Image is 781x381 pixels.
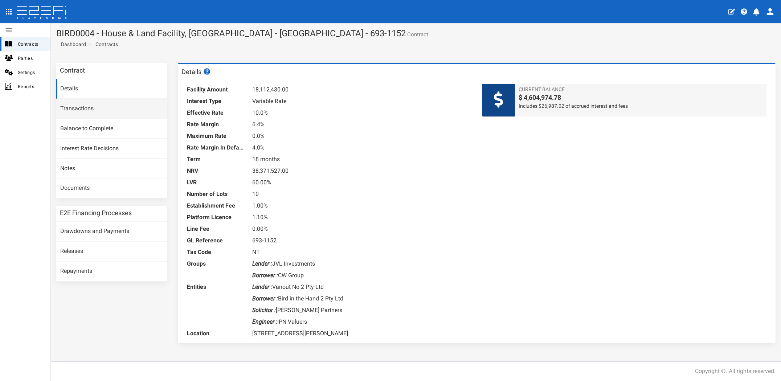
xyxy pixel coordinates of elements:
[60,67,85,74] h3: Contract
[252,119,471,130] dd: 6.4%
[519,86,763,93] span: Current Balance
[58,41,86,47] span: Dashboard
[56,29,776,38] h1: BIRD0004 - House & Land Facility, [GEOGRAPHIC_DATA] - [GEOGRAPHIC_DATA] - 693-1152
[56,242,167,261] a: Releases
[406,32,428,37] small: Contract
[187,281,245,293] dt: Entities
[252,272,278,279] i: Borrower :
[252,270,471,281] dd: CW Group
[187,328,245,339] dt: Location
[18,82,45,91] span: Reports
[252,307,276,314] i: Solicitor :
[252,260,272,267] i: Lender :
[252,258,471,270] dd: JVL Investments
[252,246,471,258] dd: NT
[187,246,245,258] dt: Tax Code
[58,41,86,48] a: Dashboard
[252,130,471,142] dd: 0.0%
[252,84,471,95] dd: 18,112,430.00
[187,142,245,153] dt: Rate Margin In Default
[56,79,167,99] a: Details
[187,235,245,246] dt: GL Reference
[519,93,763,102] span: $ 4,604,974.78
[18,40,45,48] span: Contracts
[56,99,167,119] a: Transactions
[252,212,471,223] dd: 1.10%
[181,68,211,75] h3: Details
[252,316,471,328] dd: IPN Valuers
[95,41,118,48] a: Contracts
[252,200,471,212] dd: 1.00%
[252,318,277,325] i: Engineer :
[187,84,245,95] dt: Facility Amount
[56,119,167,139] a: Balance to Complete
[187,153,245,165] dt: Term
[252,293,471,304] dd: Bird in the Hand 2 Pty Ltd
[187,200,245,212] dt: Establishment Fee
[187,212,245,223] dt: Platform Licence
[252,153,471,165] dd: 18 months
[695,367,776,376] div: Copyright ©. All rights reserved.
[252,177,471,188] dd: 60.00%
[56,139,167,159] a: Interest Rate Decisions
[18,54,45,62] span: Parties
[187,223,245,235] dt: Line Fee
[252,328,471,339] dd: [STREET_ADDRESS][PERSON_NAME]
[252,107,471,119] dd: 10.0%
[252,295,278,302] i: Borrower :
[187,188,245,200] dt: Number of Lots
[252,281,471,293] dd: Vanout No 2 Pty Ltd
[56,179,167,198] a: Documents
[187,258,245,270] dt: Groups
[252,283,272,290] i: Lender :
[187,165,245,177] dt: NRV
[187,130,245,142] dt: Maximum Rate
[60,210,132,216] h3: E2E Financing Processes
[252,188,471,200] dd: 10
[187,107,245,119] dt: Effective Rate
[56,262,167,281] a: Repayments
[187,177,245,188] dt: LVR
[18,68,45,77] span: Settings
[252,223,471,235] dd: 0.00%
[252,304,471,316] dd: [PERSON_NAME] Partners
[187,95,245,107] dt: Interest Type
[252,165,471,177] dd: 38,371,527.00
[252,235,471,246] dd: 693-1152
[252,95,471,107] dd: Variable Rate
[56,222,167,241] a: Drawdowns and Payments
[519,102,763,110] span: Includes $26,987.02 of accrued interest and fees
[56,159,167,179] a: Notes
[187,119,245,130] dt: Rate Margin
[252,142,471,153] dd: 4.0%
